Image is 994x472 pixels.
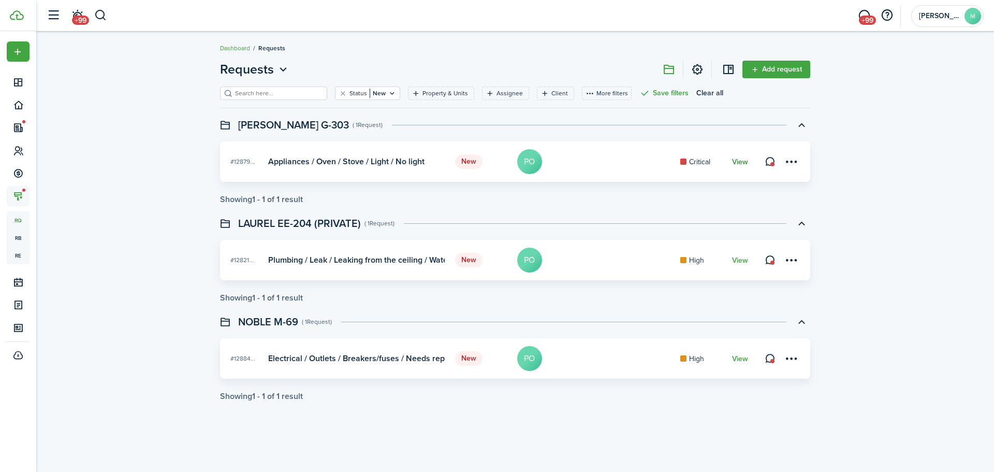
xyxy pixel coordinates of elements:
button: Clear filter [339,89,347,97]
a: Notifications [67,3,87,29]
card-title: Plumbing / Leak / Leaking from the ceiling / Water pouring [268,255,445,265]
div: Showing result [220,195,303,204]
avatar-text: M [964,8,981,24]
maintenance-list-swimlane-item: Toggle accordion [220,338,810,401]
pagination-page-total: 1 - 1 of 1 [252,292,280,304]
filter-tag: Open filter [537,87,574,100]
card-title: Appliances / Oven / Stove / Light / No light [268,157,425,166]
a: rq [7,211,30,229]
a: rb [7,229,30,247]
maintenance-list-swimlane-item: Toggle accordion [220,240,810,303]
span: #12821... [230,255,254,265]
status: New [455,253,483,267]
button: Clear all [696,87,723,100]
a: View [732,256,748,265]
span: #12884... [230,354,255,363]
swimlane-subtitle: ( 1 Request ) [302,317,332,326]
filter-tag-label: Assignee [496,89,523,98]
filter-tag-label: Property & Units [422,89,468,98]
card-mark: High [680,255,722,266]
button: Open menu [7,41,30,62]
pagination-page-total: 1 - 1 of 1 [252,193,280,205]
filter-tag: Open filter [335,87,400,100]
card-mark: High [680,353,722,364]
button: Toggle accordion [793,313,810,331]
button: More filters [582,87,632,100]
span: #12879... [230,157,255,166]
card-title: Electrical / Outlets / Breakers/fuses / Needs replaced [268,354,445,363]
img: TenantCloud [10,10,24,20]
button: Toggle accordion [793,116,810,134]
maintenance-list-swimlane-item: Toggle accordion [220,141,810,204]
pagination-page-total: 1 - 1 of 1 [252,390,280,402]
button: Toggle accordion [793,214,810,232]
avatar-text: PO [517,149,542,174]
filter-tag-label: Status [349,89,367,98]
filter-tag: Open filter [482,87,529,100]
avatar-text: PO [517,346,542,371]
swimlane-title: [PERSON_NAME] G-303 [238,117,349,133]
button: Search [94,7,107,24]
button: Open resource center [878,7,896,24]
swimlane-title: NOBLE M-69 [238,314,298,330]
input: Search here... [232,89,324,98]
swimlane-subtitle: ( 1 Request ) [353,120,383,130]
status: New [455,154,483,169]
div: Showing result [220,392,303,401]
card-mark: Critical [680,156,722,167]
span: Monica [919,12,960,20]
span: Requests [258,44,285,53]
a: View [732,355,748,363]
a: Messaging [854,3,874,29]
button: Open sidebar [43,6,63,25]
a: Add request [742,61,810,78]
swimlane-subtitle: ( 1 Request ) [364,219,394,228]
a: re [7,247,30,264]
filter-tag-value: New [370,89,386,98]
span: +99 [72,16,89,25]
a: View [732,158,748,166]
swimlane-title: LAUREL EE-204 (PRIVATE) [238,216,361,231]
button: Save filters [639,87,689,100]
filter-tag-label: Client [551,89,568,98]
button: Requests [220,60,290,79]
div: Showing result [220,293,303,303]
avatar-text: PO [517,248,542,273]
button: Open menu [220,60,290,79]
span: +99 [859,16,876,25]
status: New [455,351,483,366]
filter-tag: Open filter [408,87,474,100]
a: Dashboard [220,44,250,53]
span: Requests [220,60,274,79]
